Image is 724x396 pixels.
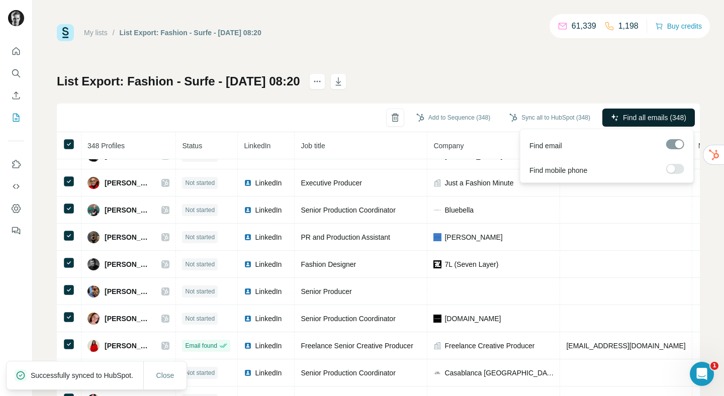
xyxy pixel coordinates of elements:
[105,286,151,296] span: [PERSON_NAME]
[105,314,151,324] span: [PERSON_NAME]
[87,177,100,189] img: Avatar
[255,259,282,269] span: LinkedIn
[105,205,151,215] span: [PERSON_NAME]
[244,315,252,323] img: LinkedIn logo
[8,155,24,173] button: Use Surfe on LinkedIn
[105,341,151,351] span: [PERSON_NAME]
[255,178,282,188] span: LinkedIn
[444,232,502,242] span: [PERSON_NAME]
[185,233,215,242] span: Not started
[690,362,714,386] iframe: Intercom live chat
[8,10,24,26] img: Avatar
[301,179,361,187] span: Executive Producer
[244,179,252,187] img: LinkedIn logo
[409,110,497,125] button: Add to Sequence (348)
[57,73,300,89] h1: List Export: Fashion - Surfe - [DATE] 08:20
[185,206,215,215] span: Not started
[301,342,413,350] span: Freelance Senior Creative Producer
[255,232,282,242] span: LinkedIn
[185,341,217,350] span: Email found
[8,64,24,82] button: Search
[444,368,554,378] span: Casablanca [GEOGRAPHIC_DATA]
[8,109,24,127] button: My lists
[255,368,282,378] span: LinkedIn
[244,233,252,241] img: LinkedIn logo
[444,259,498,269] span: 7L (Seven Layer)
[244,206,252,214] img: LinkedIn logo
[255,341,282,351] span: LinkedIn
[244,287,252,295] img: LinkedIn logo
[244,369,252,377] img: LinkedIn logo
[529,165,587,175] span: Find mobile phone
[185,260,215,269] span: Not started
[244,342,252,350] img: LinkedIn logo
[182,142,202,150] span: Status
[105,259,151,269] span: [PERSON_NAME]
[87,231,100,243] img: Avatar
[87,285,100,298] img: Avatar
[87,142,125,150] span: 348 Profiles
[87,258,100,270] img: Avatar
[255,286,282,296] span: LinkedIn
[31,370,141,380] p: Successfully synced to HubSpot.
[105,178,151,188] span: [PERSON_NAME]
[301,142,325,150] span: Job title
[8,222,24,240] button: Feedback
[301,233,390,241] span: PR and Production Assistant
[433,369,441,377] img: company-logo
[244,260,252,268] img: LinkedIn logo
[444,205,474,215] span: Bluebella
[185,314,215,323] span: Not started
[105,232,151,242] span: [PERSON_NAME]
[149,366,182,384] button: Close
[87,340,100,352] img: Avatar
[444,178,513,188] span: Just a Fashion Minute
[602,109,695,127] button: Find all emails (348)
[529,141,562,151] span: Find email
[156,370,174,380] span: Close
[433,206,441,214] img: company-logo
[185,368,215,377] span: Not started
[301,260,356,268] span: Fashion Designer
[309,73,325,89] button: actions
[185,287,215,296] span: Not started
[84,29,108,37] a: My lists
[433,260,441,268] img: company-logo
[120,28,261,38] div: List Export: Fashion - Surfe - [DATE] 08:20
[301,152,357,160] span: Creative Producer
[8,86,24,105] button: Enrich CSV
[185,178,215,187] span: Not started
[113,28,115,38] li: /
[433,233,441,241] img: company-logo
[255,205,282,215] span: LinkedIn
[255,314,282,324] span: LinkedIn
[566,342,685,350] span: [EMAIL_ADDRESS][DOMAIN_NAME]
[87,313,100,325] img: Avatar
[8,177,24,195] button: Use Surfe API
[301,206,395,214] span: Senior Production Coordinator
[710,362,718,370] span: 1
[623,113,686,123] span: Find all emails (348)
[444,341,534,351] span: Freelance Creative Producer
[433,142,464,150] span: Company
[87,204,100,216] img: Avatar
[698,142,719,150] span: Mobile
[618,20,639,32] p: 1,198
[244,142,270,150] span: LinkedIn
[444,314,501,324] span: [DOMAIN_NAME]
[655,19,702,33] button: Buy credits
[301,315,395,323] span: Senior Production Coordinator
[8,42,24,60] button: Quick start
[433,315,441,323] img: company-logo
[57,24,74,41] img: Surfe Logo
[301,369,395,377] span: Senior Production Coordinator
[572,20,596,32] p: 61,339
[301,287,351,295] span: Senior Producer
[502,110,597,125] button: Sync all to HubSpot (348)
[8,200,24,218] button: Dashboard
